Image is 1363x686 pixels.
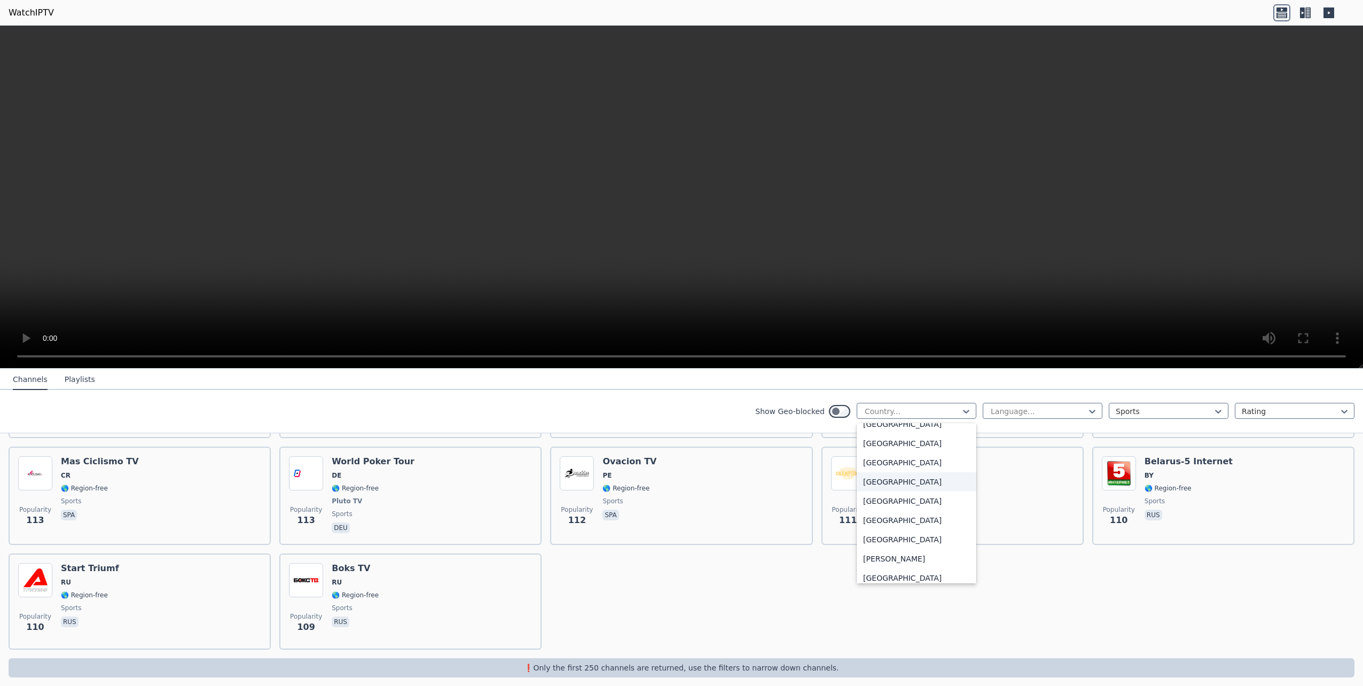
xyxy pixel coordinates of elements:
div: [GEOGRAPHIC_DATA] [857,511,976,530]
span: 🌎 Region-free [332,591,379,599]
span: Popularity [1103,505,1135,514]
img: World Poker Tour [289,456,323,490]
div: [GEOGRAPHIC_DATA] [857,492,976,511]
span: PE [602,471,612,480]
span: Popularity [832,505,864,514]
label: Show Geo-blocked [755,406,825,417]
span: 110 [1110,514,1127,527]
img: Ovacion TV [560,456,594,490]
span: Popularity [290,612,322,621]
h6: Start Triumf [61,563,119,574]
span: Pluto TV [332,497,362,505]
p: rus [1145,510,1162,520]
h6: Ovacion TV [602,456,656,467]
span: 111 [839,514,857,527]
span: 109 [297,621,315,634]
div: [GEOGRAPHIC_DATA] [857,568,976,588]
div: [GEOGRAPHIC_DATA] [857,472,976,492]
span: sports [1145,497,1165,505]
p: spa [602,510,618,520]
span: 🌎 Region-free [332,484,379,493]
span: sports [332,510,352,518]
h6: Boks TV [332,563,379,574]
span: 🌎 Region-free [61,484,108,493]
img: Mas Ciclismo TV [18,456,52,490]
button: Playlists [65,370,95,390]
span: 112 [568,514,586,527]
span: CR [61,471,70,480]
a: WatchIPTV [9,6,54,19]
span: 🌎 Region-free [61,591,108,599]
p: rus [61,617,79,627]
img: Belarus-5 Internet [1102,456,1136,490]
span: RU [61,578,71,587]
div: [GEOGRAPHIC_DATA] [857,434,976,453]
p: ❗️Only the first 250 channels are returned, use the filters to narrow down channels. [13,662,1350,673]
span: 🌎 Region-free [602,484,649,493]
div: [GEOGRAPHIC_DATA] [857,453,976,472]
span: sports [61,497,81,505]
img: Strongman [831,456,865,490]
div: [GEOGRAPHIC_DATA] [857,415,976,434]
span: Popularity [19,505,51,514]
span: 110 [26,621,44,634]
span: DE [332,471,341,480]
img: Start Triumf [18,563,52,597]
span: BY [1145,471,1154,480]
span: 113 [26,514,44,527]
span: Popularity [19,612,51,621]
span: sports [61,604,81,612]
p: deu [332,523,350,533]
button: Channels [13,370,48,390]
h6: World Poker Tour [332,456,414,467]
p: spa [61,510,77,520]
span: sports [602,497,623,505]
span: Popularity [290,505,322,514]
span: sports [332,604,352,612]
span: 🌎 Region-free [1145,484,1192,493]
p: rus [332,617,349,627]
div: [PERSON_NAME] [857,549,976,568]
h6: Belarus-5 Internet [1145,456,1233,467]
h6: Mas Ciclismo TV [61,456,139,467]
span: 113 [297,514,315,527]
img: Boks TV [289,563,323,597]
span: Popularity [561,505,593,514]
span: RU [332,578,342,587]
div: [GEOGRAPHIC_DATA] [857,530,976,549]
